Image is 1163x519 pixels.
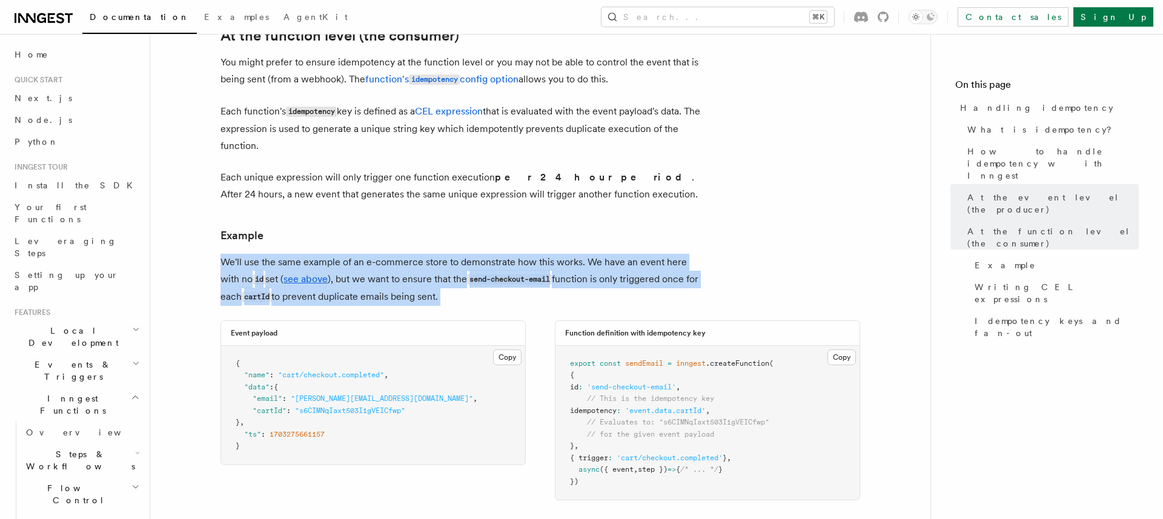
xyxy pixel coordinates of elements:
[578,383,583,391] span: :
[625,359,663,368] span: sendEmail
[21,443,142,477] button: Steps & Workflows
[967,124,1120,136] span: What is idempotency?
[10,196,142,230] a: Your first Functions
[244,383,270,391] span: "data"
[10,109,142,131] a: Node.js
[495,171,692,183] strong: per 24 hour period
[236,441,240,450] span: }
[220,27,459,44] a: At the function level (the consumer)
[827,349,856,365] button: Copy
[723,454,727,462] span: }
[15,48,48,61] span: Home
[10,264,142,298] a: Setting up your app
[960,102,1113,114] span: Handling idempotency
[21,482,131,506] span: Flow Control
[10,75,62,85] span: Quick start
[676,359,706,368] span: inngest
[578,465,600,474] span: async
[15,180,140,190] span: Install the SDK
[274,383,278,391] span: {
[236,418,240,426] span: }
[909,10,938,24] button: Toggle dark mode
[970,254,1139,276] a: Example
[204,12,269,22] span: Examples
[668,359,672,368] span: =
[967,191,1139,216] span: At the event level (the producer)
[10,44,142,65] a: Home
[15,137,59,147] span: Python
[409,74,460,85] code: idempotency
[963,119,1139,140] a: What is idempotency?
[676,465,680,474] span: {
[15,236,117,258] span: Leveraging Steps
[617,454,723,462] span: 'cart/checkout.completed'
[570,406,617,415] span: idempotency
[10,354,142,388] button: Events & Triggers
[283,273,328,285] a: see above
[90,12,190,22] span: Documentation
[565,328,706,338] h3: Function definition with idempotency key
[286,107,337,117] code: idempotency
[231,328,277,338] h3: Event payload
[574,441,578,450] span: ,
[967,145,1139,182] span: How to handle idempotency with Inngest
[15,115,72,125] span: Node.js
[220,103,705,154] p: Each function's key is defined as a that is evaluated with the event payload's data. The expressi...
[10,388,142,421] button: Inngest Functions
[253,394,282,403] span: "email"
[570,477,578,486] span: })
[975,259,1036,271] span: Example
[220,54,705,88] p: You might prefer to ensure idempotency at the function level or you may not be able to control th...
[15,93,72,103] span: Next.js
[15,270,119,292] span: Setting up your app
[197,4,276,33] a: Examples
[963,220,1139,254] a: At the function level (the consumer)
[634,465,638,474] span: ,
[21,421,142,443] a: Overview
[10,359,132,383] span: Events & Triggers
[718,465,723,474] span: }
[570,359,595,368] span: export
[365,73,519,85] a: function'sidempotencyconfig option
[10,174,142,196] a: Install the SDK
[10,308,50,317] span: Features
[727,454,731,462] span: ,
[570,454,608,462] span: { trigger
[220,169,705,203] p: Each unique expression will only trigger one function execution . After 24 hours, a new event tha...
[236,359,240,368] span: {
[384,371,388,379] span: ,
[270,430,325,438] span: 1703275661157
[967,225,1139,250] span: At the function level (the consumer)
[955,78,1139,97] h4: On this page
[467,274,552,285] code: send-checkout-email
[261,430,265,438] span: :
[270,383,274,391] span: :
[26,428,151,437] span: Overview
[220,254,705,306] p: We'll use the same example of an e-commerce store to demonstrate how this works. We have an event...
[600,465,634,474] span: ({ event
[240,418,244,426] span: ,
[970,276,1139,310] a: Writing CEL expressions
[287,406,291,415] span: :
[10,392,131,417] span: Inngest Functions
[810,11,827,23] kbd: ⌘K
[1073,7,1153,27] a: Sign Up
[601,7,834,27] button: Search...⌘K
[295,406,405,415] span: "s6CIMNqIaxt503I1gVEICfwp"
[975,281,1139,305] span: Writing CEL expressions
[253,274,265,285] code: id
[10,320,142,354] button: Local Development
[220,227,263,244] a: Example
[587,394,714,403] span: // This is the idempotency key
[10,162,68,172] span: Inngest tour
[955,97,1139,119] a: Handling idempotency
[270,371,274,379] span: :
[291,394,473,403] span: "[PERSON_NAME][EMAIL_ADDRESS][DOMAIN_NAME]"
[963,140,1139,187] a: How to handle idempotency with Inngest
[617,406,621,415] span: :
[706,406,710,415] span: ,
[10,230,142,264] a: Leveraging Steps
[493,349,522,365] button: Copy
[10,87,142,109] a: Next.js
[278,371,384,379] span: "cart/checkout.completed"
